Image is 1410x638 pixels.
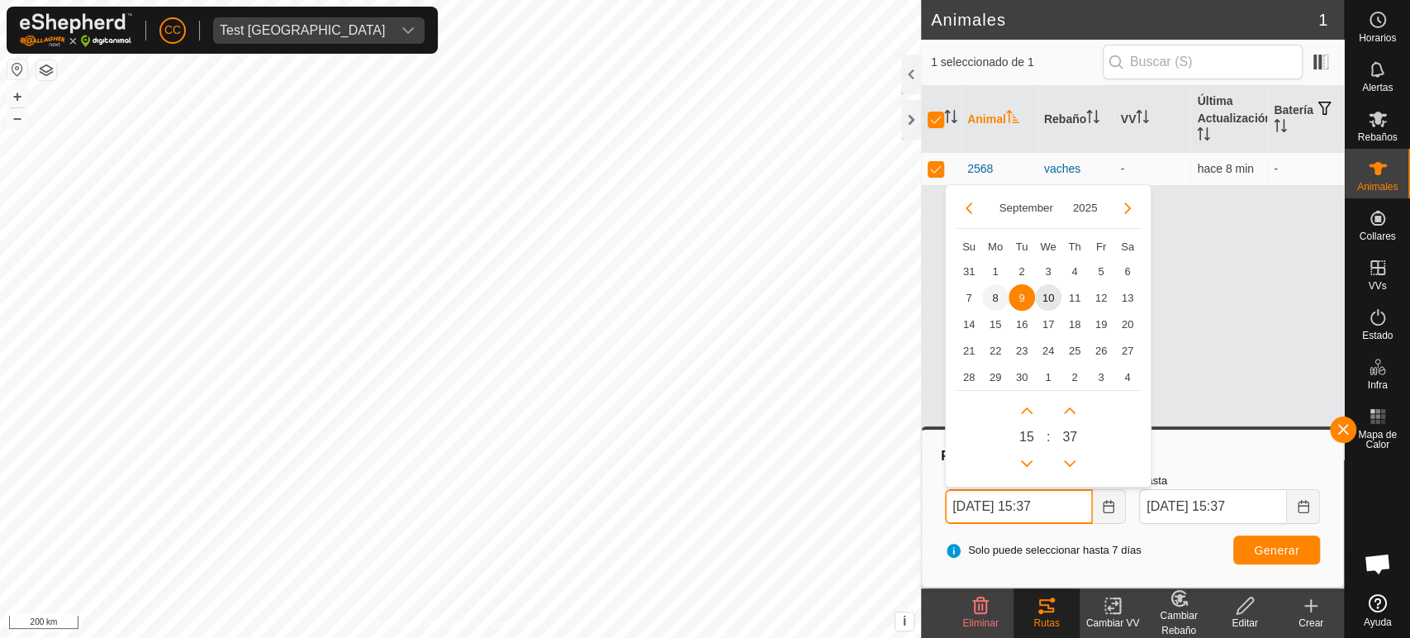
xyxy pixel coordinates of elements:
[1353,539,1403,588] div: Chat abierto
[7,60,27,79] button: Restablecer Mapa
[1368,281,1386,291] span: VVs
[1212,616,1278,631] div: Editar
[1061,311,1088,337] td: 18
[1197,162,1253,175] span: 10 sept 2025, 15:28
[962,617,998,629] span: Eliminar
[1061,284,1088,311] td: 11
[956,364,982,390] td: 28
[1014,450,1040,477] p-button: Previous Hour
[1349,430,1406,450] span: Mapa de Calor
[1056,398,1083,424] p-button: Next Minute
[1040,240,1056,253] span: We
[1014,616,1080,631] div: Rutas
[1359,231,1395,241] span: Collares
[945,542,1142,559] span: Solo puede seleccionar hasta 7 días
[1044,160,1108,178] div: vaches
[956,284,982,311] td: 7
[931,10,1318,30] h2: Animales
[1009,258,1035,284] td: 2
[956,337,982,364] td: 21
[1056,450,1083,477] p-button: Previous Minute
[956,195,982,221] button: Previous Month
[1267,152,1344,185] td: -
[1287,489,1320,524] button: Choose Date
[1274,121,1287,135] p-sorticon: Activar para ordenar
[1035,284,1061,311] span: 10
[1035,364,1061,390] td: 1
[1019,427,1034,447] span: 15
[1114,258,1141,284] td: 6
[490,617,545,631] a: Contáctenos
[1121,240,1134,253] span: Sa
[1121,162,1125,175] app-display-virtual-paddock-transition: -
[1357,132,1397,142] span: Rebaños
[7,108,27,128] button: –
[1061,337,1088,364] td: 25
[1014,398,1040,424] p-button: Next Hour
[220,24,385,37] div: Test [GEOGRAPHIC_DATA]
[1035,337,1061,364] td: 24
[1254,544,1299,557] span: Generar
[982,258,1009,284] span: 1
[1114,337,1141,364] span: 27
[1086,112,1099,126] p-sorticon: Activar para ordenar
[1006,112,1019,126] p-sorticon: Activar para ordenar
[1362,83,1393,93] span: Alertas
[1037,86,1114,153] th: Rebaño
[213,17,392,44] span: Test France
[1197,130,1210,143] p-sorticon: Activar para ordenar
[1357,182,1398,192] span: Animales
[1088,284,1114,311] td: 12
[375,617,470,631] a: Política de Privacidad
[1068,240,1080,253] span: Th
[1103,45,1303,79] input: Buscar (S)
[982,337,1009,364] td: 22
[1009,311,1035,337] span: 16
[1114,364,1141,390] td: 4
[1088,337,1114,364] td: 26
[7,87,27,107] button: +
[1114,284,1141,311] span: 13
[1088,258,1114,284] td: 5
[1009,337,1035,364] td: 23
[1093,489,1126,524] button: Choose Date
[392,17,425,44] div: dropdown trigger
[1066,198,1104,217] button: Choose Year
[992,198,1059,217] button: Choose Month
[1061,258,1088,284] td: 4
[938,446,1327,466] div: Rutas
[1009,284,1035,311] td: 9
[982,364,1009,390] td: 29
[36,60,56,80] button: Capas del Mapa
[1009,364,1035,390] td: 30
[988,240,1003,253] span: Mo
[1364,617,1392,627] span: Ayuda
[1362,331,1393,340] span: Estado
[1035,311,1061,337] td: 17
[1345,588,1410,634] a: Ayuda
[1061,364,1088,390] td: 2
[1359,33,1396,43] span: Horarios
[1190,86,1267,153] th: Última Actualización
[956,311,982,337] td: 14
[164,21,181,39] span: CC
[967,160,993,178] span: 2568
[1016,240,1028,253] span: Tu
[1278,616,1344,631] div: Crear
[982,284,1009,311] span: 8
[1136,112,1149,126] p-sorticon: Activar para ordenar
[20,13,132,47] img: Logo Gallagher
